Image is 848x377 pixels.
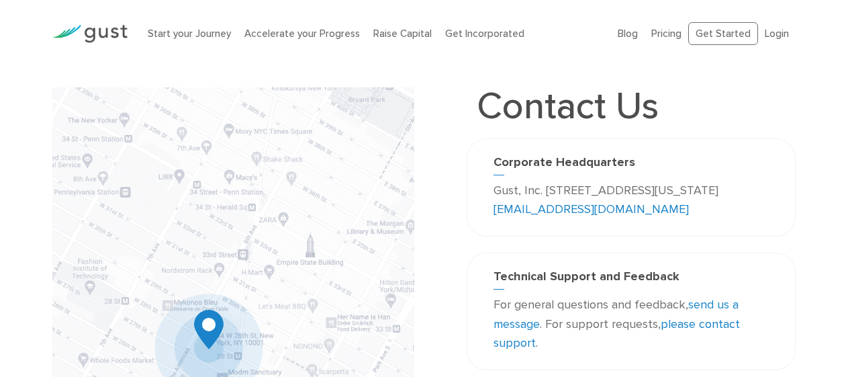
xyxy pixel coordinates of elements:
a: Get Incorporated [445,28,524,40]
h3: Corporate Headquarters [493,155,769,175]
img: Gust Logo [52,25,128,43]
a: Pricing [651,28,681,40]
p: For general questions and feedback, . For support requests, . [493,296,769,353]
a: Accelerate your Progress [244,28,360,40]
a: Get Started [688,22,758,46]
a: Login [765,28,789,40]
a: [EMAIL_ADDRESS][DOMAIN_NAME] [493,202,689,216]
a: Blog [618,28,638,40]
a: Start your Journey [148,28,231,40]
a: send us a message [493,298,739,331]
a: Raise Capital [373,28,432,40]
h3: Technical Support and Feedback [493,269,769,290]
p: Gust, Inc. [STREET_ADDRESS][US_STATE] [493,181,769,220]
h1: Contact Us [467,87,669,125]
